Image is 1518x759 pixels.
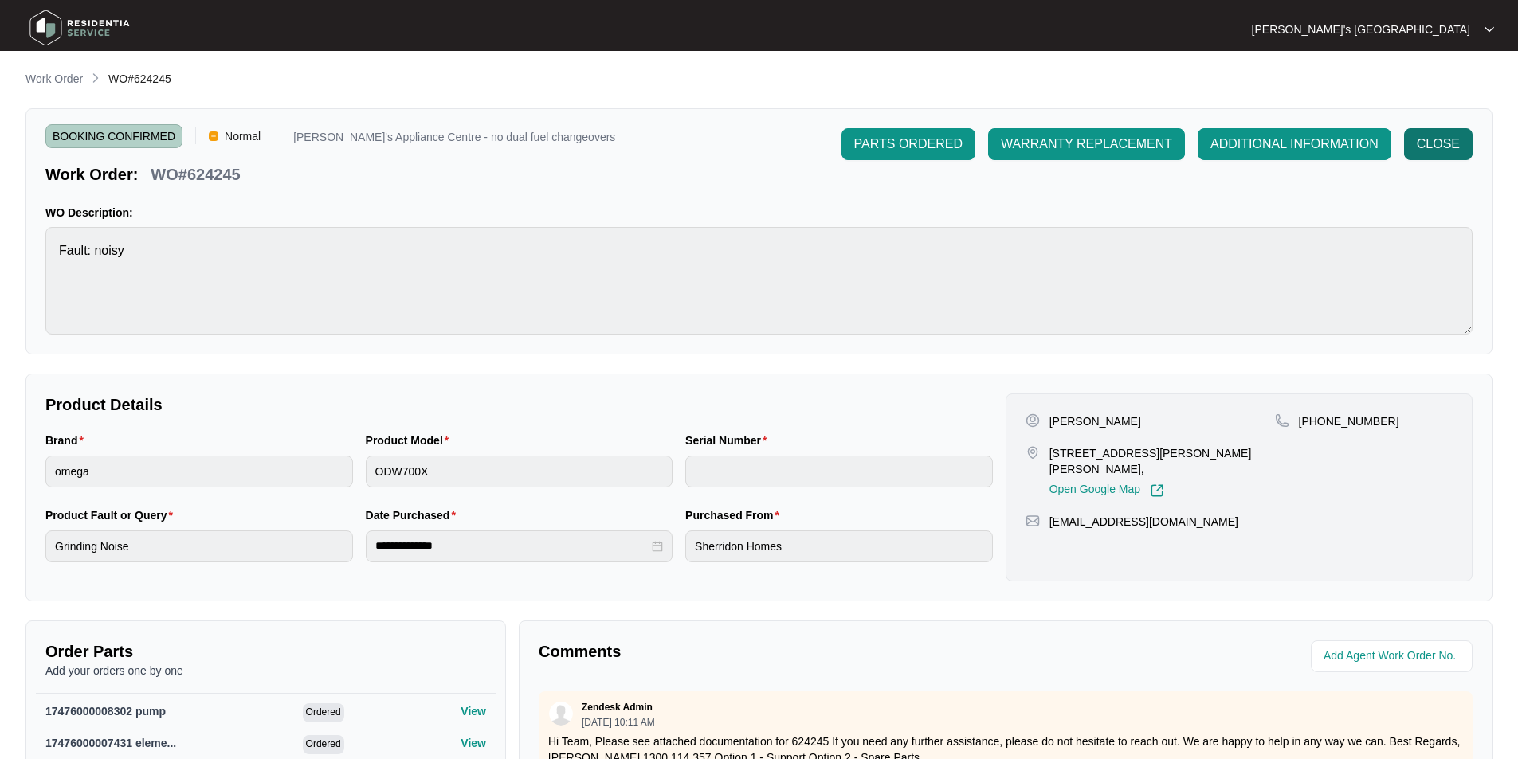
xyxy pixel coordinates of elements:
[366,507,462,523] label: Date Purchased
[1026,514,1040,528] img: map-pin
[1275,413,1289,428] img: map-pin
[1150,483,1164,498] img: Link-External
[1001,135,1172,154] span: WARRANTY REPLACEMENT
[45,507,179,523] label: Product Fault or Query
[24,4,135,52] img: residentia service logo
[22,71,86,88] a: Work Order
[25,71,83,87] p: Work Order
[1210,135,1379,154] span: ADDITIONAL INFORMATION
[1299,413,1399,429] p: [PHONE_NUMBER]
[685,432,773,448] label: Serial Number
[366,456,673,487] input: Product Model
[45,663,486,679] p: Add your orders one by one
[1485,25,1494,33] img: dropdown arrow
[1049,445,1275,477] p: [STREET_ADDRESS][PERSON_NAME][PERSON_NAME],
[293,131,615,148] p: [PERSON_NAME]'s Appliance Centre - no dual fuel changeovers
[854,135,963,154] span: PARTS ORDERED
[45,124,182,148] span: BOOKING CONFIRMED
[1404,128,1473,160] button: CLOSE
[1252,22,1470,37] p: [PERSON_NAME]'s [GEOGRAPHIC_DATA]
[461,703,486,719] p: View
[539,640,994,663] p: Comments
[1049,413,1141,429] p: [PERSON_NAME]
[1026,445,1040,460] img: map-pin
[45,205,1473,221] p: WO Description:
[1049,483,1164,498] a: Open Google Map
[1198,128,1391,160] button: ADDITIONAL INFORMATION
[45,163,138,186] p: Work Order:
[151,163,240,186] p: WO#624245
[1324,647,1463,666] input: Add Agent Work Order No.
[1049,514,1238,530] p: [EMAIL_ADDRESS][DOMAIN_NAME]
[45,456,353,487] input: Brand
[45,393,993,416] p: Product Details
[549,702,573,726] img: user.svg
[303,703,344,722] span: Ordered
[685,507,786,523] label: Purchased From
[685,456,993,487] input: Serial Number
[45,640,486,663] p: Order Parts
[45,705,166,718] span: 17476000008302 pump
[209,131,218,141] img: Vercel Logo
[303,735,344,754] span: Ordered
[108,72,171,85] span: WO#624245
[375,538,649,554] input: Date Purchased
[582,718,655,727] p: [DATE] 10:11 AM
[841,128,975,160] button: PARTS ORDERED
[45,227,1473,335] textarea: Fault: noisy
[45,530,353,562] input: Product Fault or Query
[366,432,456,448] label: Product Model
[582,701,653,714] p: Zendesk Admin
[45,432,90,448] label: Brand
[1026,413,1040,428] img: user-pin
[988,128,1185,160] button: WARRANTY REPLACEMENT
[45,737,176,749] span: 17476000007431 eleme...
[1417,135,1460,154] span: CLOSE
[461,735,486,751] p: View
[685,530,993,562] input: Purchased From
[218,124,267,148] span: Normal
[89,72,102,84] img: chevron-right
